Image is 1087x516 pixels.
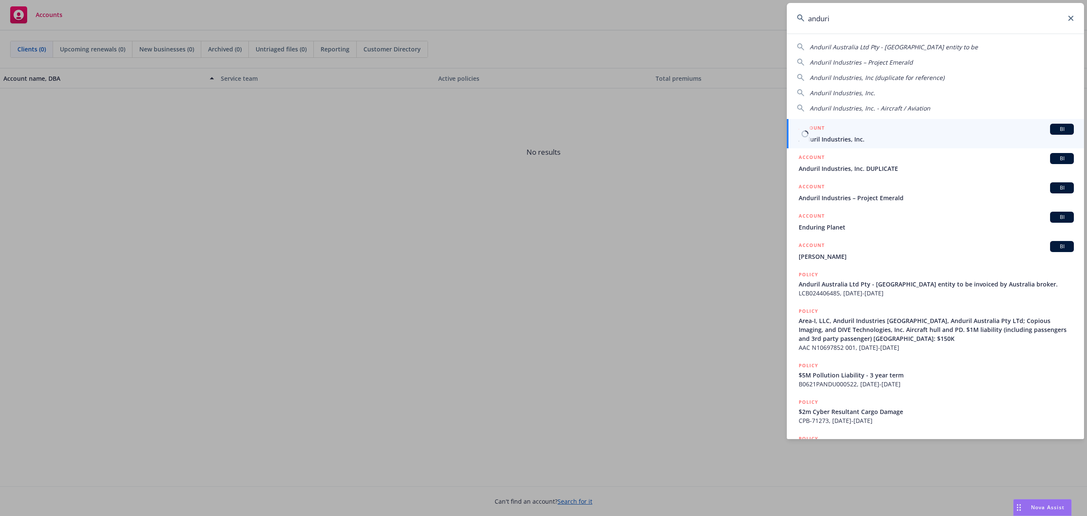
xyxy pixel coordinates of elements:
[787,302,1084,357] a: POLICYArea-I, LLC, Anduril Industries [GEOGRAPHIC_DATA], Anduril Australia Pty LTd; Copious Imagi...
[799,343,1074,352] span: AAC N10697852 001, [DATE]-[DATE]
[787,3,1084,34] input: Search...
[799,307,818,315] h5: POLICY
[799,135,1074,144] span: Anduril Industries, Inc.
[799,193,1074,202] span: Anduril Industries – Project Emerald
[799,270,818,279] h5: POLICY
[799,153,825,163] h5: ACCOUNT
[799,212,825,222] h5: ACCOUNT
[799,164,1074,173] span: Anduril Industries, Inc. DUPLICATE
[1053,243,1070,250] span: BI
[787,207,1084,236] a: ACCOUNTBIEnduring Planet
[810,89,875,97] span: Anduril Industries, Inc.
[799,398,818,406] h5: POLICY
[1053,125,1070,133] span: BI
[799,223,1074,232] span: Enduring Planet
[799,124,825,134] h5: ACCOUNT
[799,416,1074,425] span: CPB-71273, [DATE]-[DATE]
[810,43,978,51] span: Anduril Australia Ltd Pty - [GEOGRAPHIC_DATA] entity to be
[810,58,913,66] span: Anduril Industries – Project Emerald
[799,434,818,443] h5: POLICY
[799,252,1074,261] span: [PERSON_NAME]
[799,361,818,370] h5: POLICY
[1014,499,1024,516] div: Drag to move
[799,407,1074,416] span: $2m Cyber Resultant Cargo Damage
[787,236,1084,266] a: ACCOUNTBI[PERSON_NAME]
[787,357,1084,393] a: POLICY$5M Pollution Liability - 3 year termB0621PANDU000522, [DATE]-[DATE]
[799,289,1074,298] span: LCB024406485, [DATE]-[DATE]
[787,266,1084,302] a: POLICYAnduril Australia Ltd Pty - [GEOGRAPHIC_DATA] entity to be invoiced by Australia broker.LCB...
[799,380,1074,388] span: B0621PANDU000522, [DATE]-[DATE]
[1053,213,1070,221] span: BI
[787,119,1084,148] a: ACCOUNTBIAnduril Industries, Inc.
[1053,184,1070,192] span: BI
[787,430,1084,466] a: POLICY
[799,371,1074,380] span: $5M Pollution Liability - 3 year term
[787,393,1084,430] a: POLICY$2m Cyber Resultant Cargo DamageCPB-71273, [DATE]-[DATE]
[799,316,1074,343] span: Area-I, LLC, Anduril Industries [GEOGRAPHIC_DATA], Anduril Australia Pty LTd; Copious Imaging, an...
[787,148,1084,178] a: ACCOUNTBIAnduril Industries, Inc. DUPLICATE
[1031,504,1064,511] span: Nova Assist
[799,280,1074,289] span: Anduril Australia Ltd Pty - [GEOGRAPHIC_DATA] entity to be invoiced by Australia broker.
[810,104,930,112] span: Anduril Industries, Inc. - Aircraft / Aviation
[810,74,944,82] span: Anduril Industries, Inc (duplicate for reference)
[799,241,825,251] h5: ACCOUNT
[799,182,825,193] h5: ACCOUNT
[1013,499,1072,516] button: Nova Assist
[787,178,1084,207] a: ACCOUNTBIAnduril Industries – Project Emerald
[1053,155,1070,162] span: BI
